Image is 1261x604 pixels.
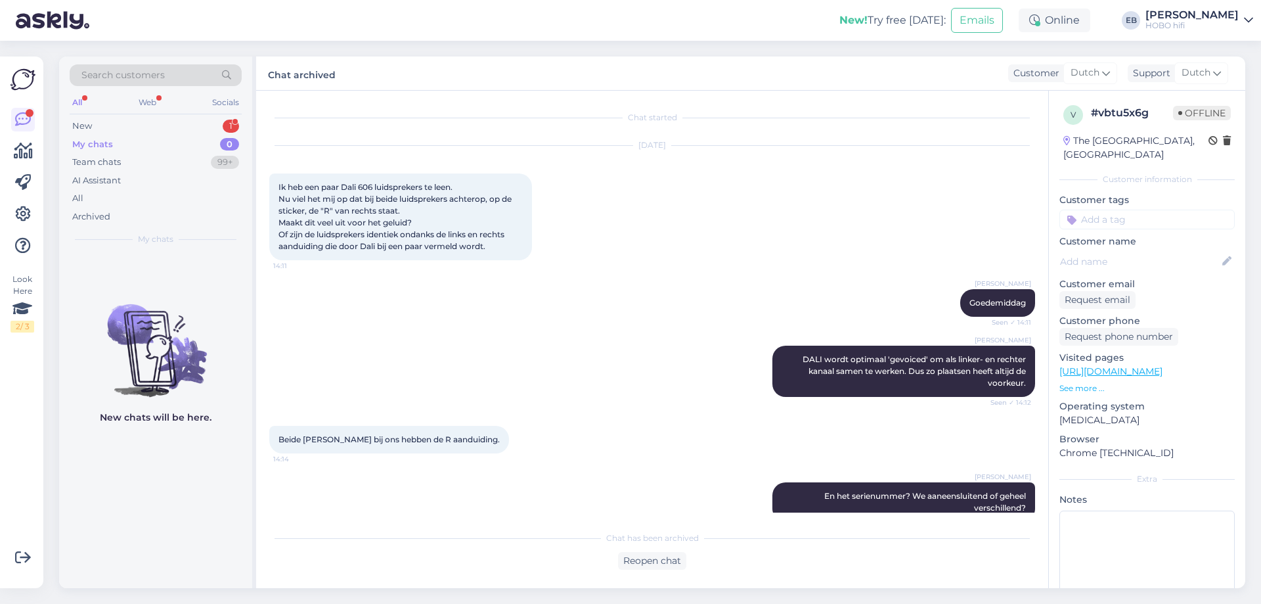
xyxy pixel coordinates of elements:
div: Archived [72,210,110,223]
div: All [72,192,83,205]
a: [URL][DOMAIN_NAME] [1059,365,1162,377]
div: # vbtu5x6g [1091,105,1173,121]
span: Ik heb een paar Dali 606 luidsprekers te leen. Nu viel het mij op dat bij beide luidsprekers acht... [278,182,514,251]
div: Request phone number [1059,328,1178,346]
input: Add name [1060,254,1220,269]
img: No chats [59,281,252,399]
p: Notes [1059,493,1235,507]
div: Socials [210,94,242,111]
span: v [1071,110,1076,120]
span: [PERSON_NAME] [975,472,1031,482]
div: My chats [72,138,113,151]
span: Search customers [81,68,165,82]
div: HOBO hifi [1145,20,1239,31]
div: All [70,94,85,111]
img: Askly Logo [11,67,35,92]
p: Visited pages [1059,351,1235,365]
a: [PERSON_NAME]HOBO hifi [1145,10,1253,31]
div: Try free [DATE]: [839,12,946,28]
div: Team chats [72,156,121,169]
div: Web [136,94,159,111]
div: 2 / 3 [11,321,34,333]
div: 0 [220,138,239,151]
span: 14:11 [273,261,322,271]
p: [MEDICAL_DATA] [1059,413,1235,427]
div: AI Assistant [72,174,121,187]
span: 14:14 [273,454,322,464]
div: The [GEOGRAPHIC_DATA], [GEOGRAPHIC_DATA] [1063,134,1208,162]
div: Customer information [1059,174,1235,185]
div: New [72,120,92,133]
span: DALI wordt optimaal 'gevoiced' om als linker- en rechter kanaal samen te werken. Dus zo plaatsen ... [803,354,1028,388]
span: Seen ✓ 14:11 [982,317,1031,327]
div: [DATE] [269,139,1035,151]
span: Dutch [1182,66,1210,80]
span: Beide [PERSON_NAME] bij ons hebben de R aanduiding. [278,434,500,444]
div: Reopen chat [618,552,686,570]
span: My chats [138,233,173,245]
p: Browser [1059,432,1235,446]
span: [PERSON_NAME] [975,335,1031,345]
p: See more ... [1059,383,1235,394]
div: [PERSON_NAME] [1145,10,1239,20]
div: Request email [1059,291,1136,309]
div: Extra [1059,473,1235,485]
p: New chats will be here. [100,411,211,425]
p: Chrome [TECHNICAL_ID] [1059,446,1235,460]
p: Customer phone [1059,314,1235,328]
span: En het serienummer? We aaneensluitend of geheel verschillend? [824,491,1028,513]
span: Chat has been archived [606,532,699,544]
button: Emails [951,8,1003,33]
span: Offline [1173,106,1231,120]
label: Chat archived [268,64,336,82]
div: EB [1122,11,1140,30]
span: Dutch [1071,66,1099,80]
div: 1 [223,120,239,133]
b: New! [839,14,868,26]
span: Seen ✓ 14:12 [982,398,1031,407]
span: [PERSON_NAME] [975,279,1031,289]
p: Customer tags [1059,193,1235,207]
p: Operating system [1059,400,1235,413]
input: Add a tag [1059,210,1235,229]
span: Goedemiddag [969,298,1026,308]
div: Look Here [11,273,34,333]
p: Customer email [1059,277,1235,291]
div: Chat started [269,112,1035,124]
p: Customer name [1059,235,1235,248]
div: Online [1019,9,1090,32]
div: Customer [1008,66,1059,80]
div: Support [1128,66,1170,80]
div: 99+ [211,156,239,169]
